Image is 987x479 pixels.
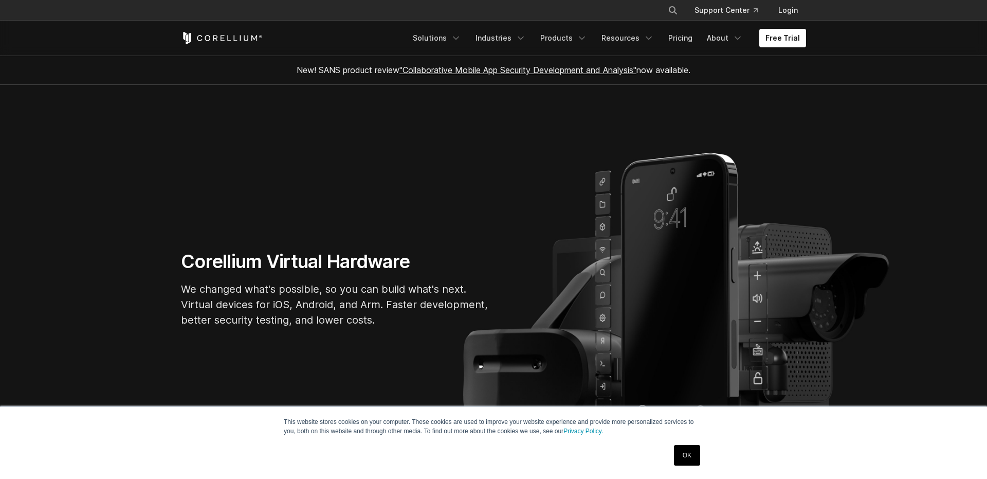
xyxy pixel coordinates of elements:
[595,29,660,47] a: Resources
[664,1,682,20] button: Search
[655,1,806,20] div: Navigation Menu
[770,1,806,20] a: Login
[674,445,700,466] a: OK
[181,32,263,44] a: Corellium Home
[662,29,699,47] a: Pricing
[284,417,703,436] p: This website stores cookies on your computer. These cookies are used to improve your website expe...
[181,250,489,273] h1: Corellium Virtual Hardware
[469,29,532,47] a: Industries
[399,65,636,75] a: "Collaborative Mobile App Security Development and Analysis"
[407,29,806,47] div: Navigation Menu
[407,29,467,47] a: Solutions
[759,29,806,47] a: Free Trial
[181,281,489,328] p: We changed what's possible, so you can build what's next. Virtual devices for iOS, Android, and A...
[686,1,766,20] a: Support Center
[297,65,690,75] span: New! SANS product review now available.
[563,428,603,435] a: Privacy Policy.
[701,29,749,47] a: About
[534,29,593,47] a: Products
